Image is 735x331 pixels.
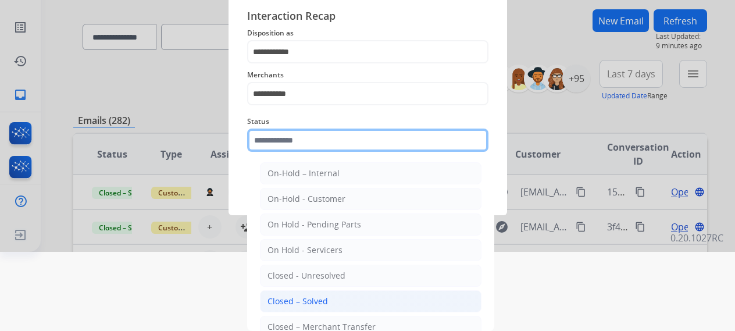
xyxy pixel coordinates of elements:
[247,68,488,82] span: Merchants
[267,270,345,282] div: Closed - Unresolved
[670,231,723,245] p: 0.20.1027RC
[247,115,488,129] span: Status
[267,296,328,307] div: Closed – Solved
[267,168,340,179] div: On-Hold – Internal
[247,8,488,26] span: Interaction Recap
[267,193,345,205] div: On-Hold - Customer
[267,219,361,230] div: On Hold - Pending Parts
[267,244,342,256] div: On Hold - Servicers
[247,26,488,40] span: Disposition as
